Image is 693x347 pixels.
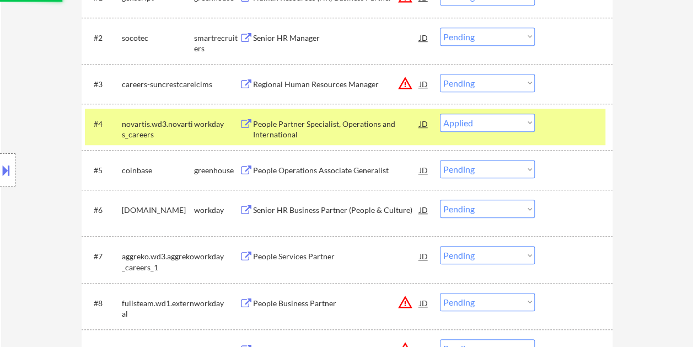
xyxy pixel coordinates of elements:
div: workday [194,251,239,262]
div: JD [418,246,429,266]
div: #2 [94,33,113,44]
div: icims [194,79,239,90]
div: workday [194,298,239,309]
div: JD [418,74,429,94]
button: warning_amber [397,76,413,91]
button: warning_amber [397,295,413,310]
div: People Operations Associate Generalist [253,165,420,176]
div: People Partner Specialist, Operations and International [253,119,420,140]
div: JD [418,200,429,220]
div: #8 [94,298,113,309]
div: smartrecruiters [194,33,239,54]
div: Regional Human Resources Manager [253,79,420,90]
div: Senior HR Business Partner (People & Culture) [253,205,420,216]
div: JD [418,293,429,313]
div: People Business Partner [253,298,420,309]
div: greenhouse [194,165,239,176]
div: workday [194,119,239,130]
div: socotec [122,33,194,44]
div: JD [418,114,429,134]
div: workday [194,205,239,216]
div: fullsteam.wd1.external [122,298,194,319]
div: JD [418,160,429,180]
div: JD [418,28,429,47]
div: Senior HR Manager [253,33,420,44]
div: People Services Partner [253,251,420,262]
